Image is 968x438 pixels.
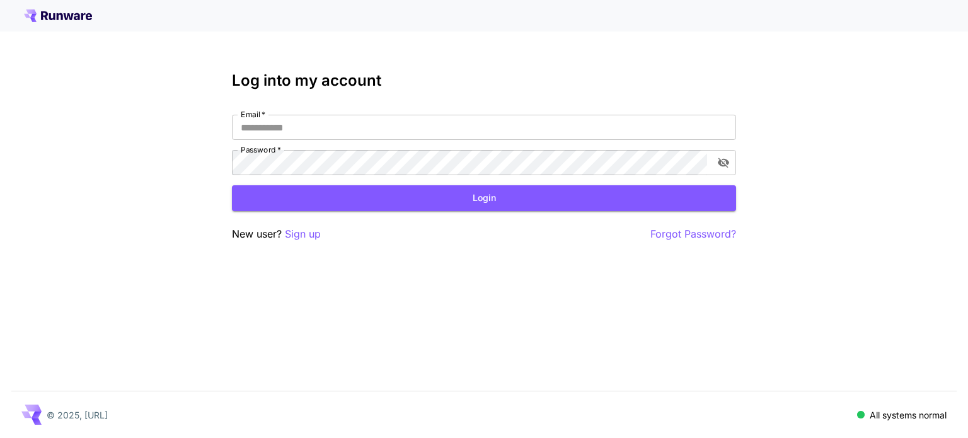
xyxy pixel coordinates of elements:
[650,226,736,242] button: Forgot Password?
[241,109,265,120] label: Email
[232,72,736,89] h3: Log into my account
[285,226,321,242] button: Sign up
[232,226,321,242] p: New user?
[47,408,108,422] p: © 2025, [URL]
[232,185,736,211] button: Login
[870,408,947,422] p: All systems normal
[241,144,281,155] label: Password
[712,151,735,174] button: toggle password visibility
